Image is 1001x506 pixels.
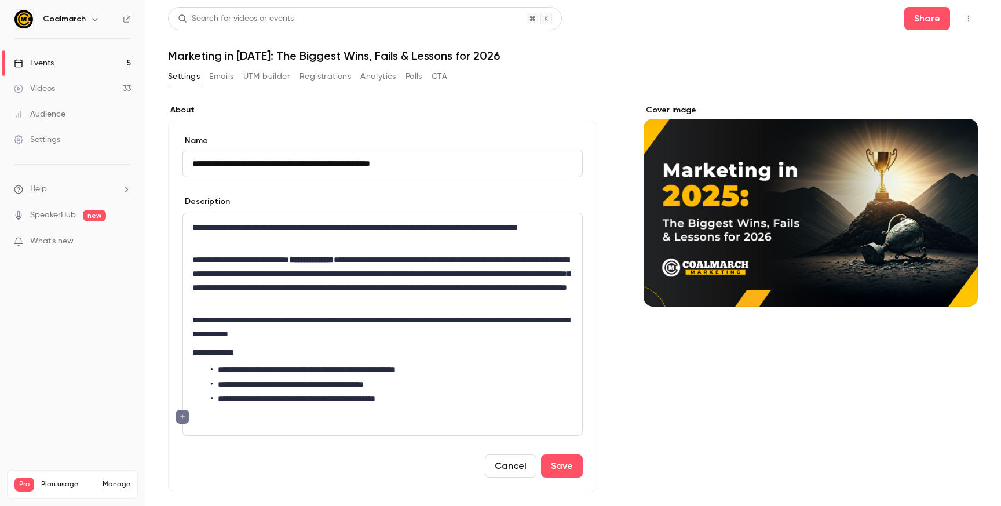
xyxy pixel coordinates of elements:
[30,183,47,195] span: Help
[41,480,96,489] span: Plan usage
[209,67,233,86] button: Emails
[644,104,978,307] section: Cover image
[168,104,597,116] label: About
[168,67,200,86] button: Settings
[14,83,55,94] div: Videos
[14,108,65,120] div: Audience
[485,454,536,478] button: Cancel
[182,213,583,436] section: description
[405,67,422,86] button: Polls
[168,49,978,63] h1: Marketing in [DATE]: The Biggest Wins, Fails & Lessons for 2026
[117,236,131,247] iframe: Noticeable Trigger
[30,209,76,221] a: SpeakerHub
[299,67,351,86] button: Registrations
[178,13,294,25] div: Search for videos or events
[182,135,583,147] label: Name
[183,213,582,435] div: editor
[14,10,33,28] img: Coalmarch
[43,13,86,25] h6: Coalmarch
[904,7,950,30] button: Share
[14,134,60,145] div: Settings
[14,478,34,492] span: Pro
[243,67,290,86] button: UTM builder
[360,67,396,86] button: Analytics
[182,196,230,208] label: Description
[30,235,74,247] span: What's new
[103,480,130,489] a: Manage
[541,454,583,478] button: Save
[83,210,106,221] span: new
[644,104,978,116] label: Cover image
[14,183,131,195] li: help-dropdown-opener
[14,57,54,69] div: Events
[432,67,447,86] button: CTA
